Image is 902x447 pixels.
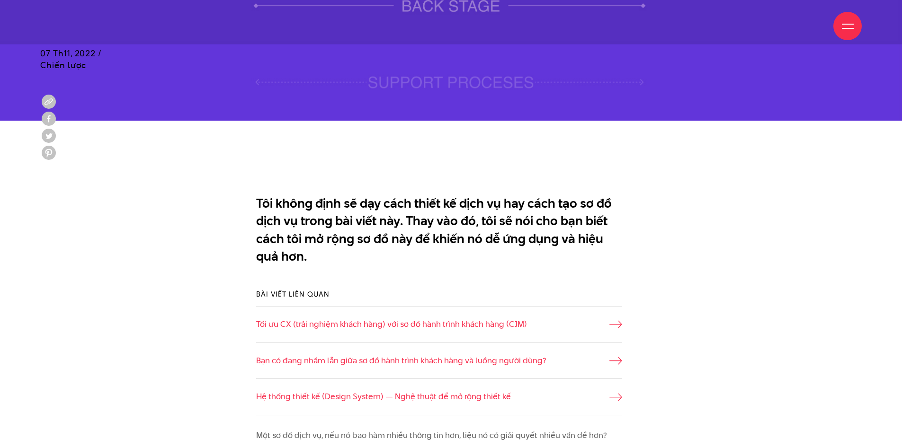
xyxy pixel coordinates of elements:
p: Tôi không định sẽ dạy cách thiết kế dịch vụ hay cách tạo sơ đồ dịch vụ trong bài viết này. Thay v... [256,194,622,265]
h3: Bài viết liên quan [256,289,622,299]
a: Hệ thống thiết kế (Design System) — Nghệ thuật để mở rộng thiết kế [256,391,622,403]
a: Tối ưu CX (trải nghiệm khách hàng) với sơ đồ hành trình khách hàng (CJM) [256,318,622,331]
span: 07 Th11, 2022 / Chiến lược [40,47,102,71]
a: Bạn có đang nhầm lẫn giữa sơ đồ hành trình khách hàng và luồng người dùng? [256,355,622,367]
p: Một sơ đồ dịch vụ, nếu nó bao hàm nhiều thông tin hơn, liệu nó có giải quyết nhiều vấn đề hơn? [256,429,622,442]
